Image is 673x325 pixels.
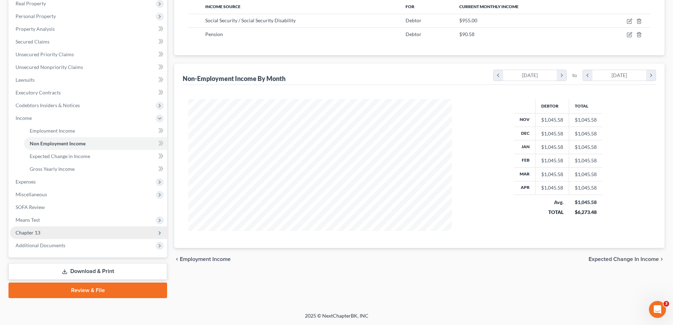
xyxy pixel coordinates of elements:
[503,70,557,81] div: [DATE]
[10,201,167,214] a: SOFA Review
[16,77,35,83] span: Lawsuits
[589,256,659,262] span: Expected Change in Income
[494,70,503,81] i: chevron_left
[205,4,241,9] span: Income Source
[30,128,75,134] span: Employment Income
[514,113,536,127] th: Nov
[30,153,90,159] span: Expected Change in Income
[8,283,167,298] a: Review & File
[10,74,167,86] a: Lawsuits
[575,199,597,206] div: $1,045.58
[514,140,536,154] th: Jan
[16,115,32,121] span: Income
[541,116,563,123] div: $1,045.58
[16,39,49,45] span: Secured Claims
[174,256,231,262] button: chevron_left Employment Income
[514,181,536,195] th: Apr
[406,17,421,23] span: Debtor
[406,31,421,37] span: Debtor
[16,26,55,32] span: Property Analysis
[16,179,36,185] span: Expenses
[459,17,477,23] span: $955.00
[16,217,40,223] span: Means Test
[592,70,647,81] div: [DATE]
[541,199,563,206] div: Avg.
[541,184,563,191] div: $1,045.58
[569,168,603,181] td: $1,045.58
[16,0,46,6] span: Real Property
[10,23,167,35] a: Property Analysis
[24,124,167,137] a: Employment Income
[16,204,45,210] span: SOFA Review
[569,127,603,140] td: $1,045.58
[541,144,563,151] div: $1,045.58
[10,61,167,74] a: Unsecured Nonpriority Claims
[557,70,566,81] i: chevron_right
[569,140,603,154] td: $1,045.58
[569,154,603,167] td: $1,045.58
[205,17,296,23] span: Social Security / Social Security Disability
[659,256,665,262] i: chevron_right
[135,312,538,325] div: 2025 © NextChapterBK, INC
[10,35,167,48] a: Secured Claims
[16,242,65,248] span: Additional Documents
[8,263,167,280] a: Download & Print
[16,51,74,57] span: Unsecured Priority Claims
[10,86,167,99] a: Executory Contracts
[16,230,40,236] span: Chapter 13
[649,301,666,318] iframe: Intercom live chat
[663,301,669,307] span: 3
[24,163,167,175] a: Gross Yearly Income
[514,127,536,140] th: Dec
[536,99,569,113] th: Debtor
[569,99,603,113] th: Total
[572,72,577,79] span: to
[24,150,167,163] a: Expected Change in Income
[541,171,563,178] div: $1,045.58
[16,191,47,197] span: Miscellaneous
[569,181,603,195] td: $1,045.58
[459,31,474,37] span: $90.58
[514,168,536,181] th: Mar
[24,137,167,150] a: Non Employment Income
[16,64,83,70] span: Unsecured Nonpriority Claims
[541,157,563,164] div: $1,045.58
[514,154,536,167] th: Feb
[10,48,167,61] a: Unsecured Priority Claims
[30,166,75,172] span: Gross Yearly Income
[541,209,563,216] div: TOTAL
[459,4,519,9] span: Current Monthly Income
[180,256,231,262] span: Employment Income
[646,70,656,81] i: chevron_right
[174,256,180,262] i: chevron_left
[16,89,61,95] span: Executory Contracts
[16,102,80,108] span: Codebtors Insiders & Notices
[575,209,597,216] div: $6,273.48
[589,256,665,262] button: Expected Change in Income chevron_right
[205,31,223,37] span: Pension
[16,13,56,19] span: Personal Property
[583,70,592,81] i: chevron_left
[569,113,603,127] td: $1,045.58
[30,140,85,146] span: Non Employment Income
[183,74,285,83] div: Non-Employment Income By Month
[541,130,563,137] div: $1,045.58
[406,4,414,9] span: For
